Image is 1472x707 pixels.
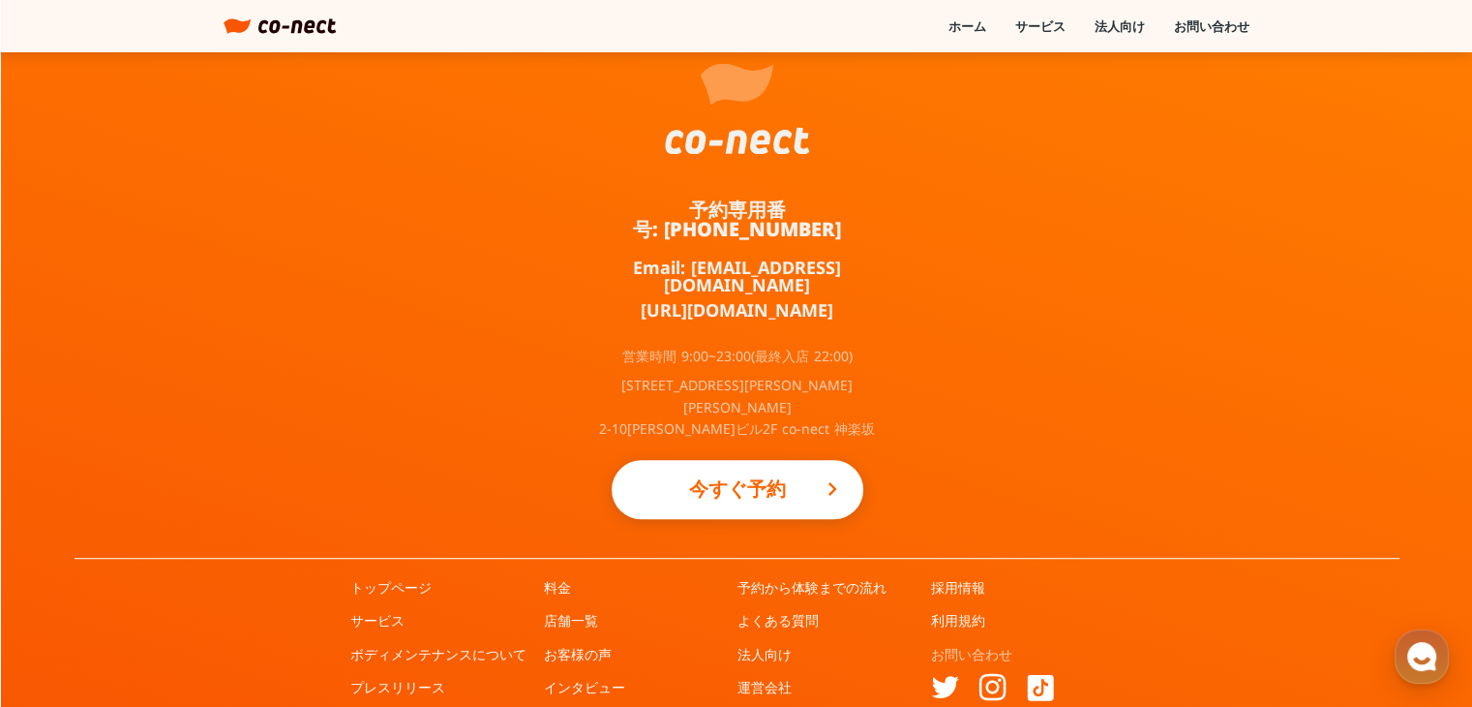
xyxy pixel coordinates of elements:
[592,259,883,293] a: Email: [EMAIL_ADDRESS][DOMAIN_NAME]
[544,678,625,697] a: インタビュー
[544,611,598,630] a: 店舗一覧
[612,460,863,519] a: 今すぐ予約keyboard_arrow_right
[350,578,432,598] a: トップページ
[1174,17,1249,35] a: お問い合わせ
[165,576,212,592] span: チャット
[592,200,883,239] a: 予約専用番号: [PHONE_NUMBER]
[737,578,886,598] a: 予約から体験までの流れ
[821,477,844,501] i: keyboard_arrow_right
[544,578,571,598] a: 料金
[622,350,853,363] p: 営業時間 9:00~23:00(最終入店 22:00)
[350,611,405,630] a: サービス
[948,17,986,35] a: ホーム
[931,611,985,630] a: 利用規約
[128,546,250,595] a: チャット
[6,546,128,595] a: ホーム
[641,301,833,319] a: [URL][DOMAIN_NAME]
[592,375,883,440] p: [STREET_ADDRESS][PERSON_NAME][PERSON_NAME] 2-10[PERSON_NAME]ビル2F co-nect 神楽坂
[299,575,322,591] span: 設定
[250,546,372,595] a: 設定
[1015,17,1066,35] a: サービス
[931,645,1012,664] a: お問い合わせ
[350,678,445,697] a: プレスリリース
[544,645,612,664] a: お客様の声
[737,611,819,630] a: よくある質問
[737,645,792,664] a: 法人向け
[1095,17,1145,35] a: 法人向け
[650,468,825,510] p: 今すぐ予約
[737,678,792,697] a: 運営会社
[350,645,526,664] a: ボディメンテナンスについて
[931,578,985,598] a: 採用情報
[49,575,84,591] span: ホーム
